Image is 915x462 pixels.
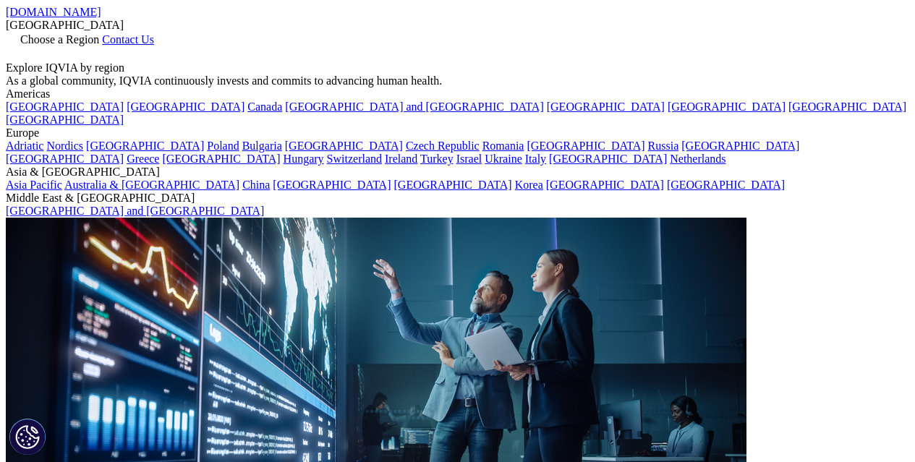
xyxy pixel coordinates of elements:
a: Hungary [284,153,324,165]
a: [GEOGRAPHIC_DATA] [86,140,204,152]
a: [GEOGRAPHIC_DATA] [127,100,244,113]
div: Explore IQVIA by region [6,61,909,74]
a: [GEOGRAPHIC_DATA] [162,153,280,165]
a: [GEOGRAPHIC_DATA] [6,114,124,126]
a: [GEOGRAPHIC_DATA] [549,153,667,165]
div: Americas [6,87,909,100]
div: Europe [6,127,909,140]
a: Poland [207,140,239,152]
a: Canada [247,100,282,113]
a: [GEOGRAPHIC_DATA] [788,100,906,113]
a: Netherlands [670,153,725,165]
span: Choose a Region [20,33,99,46]
a: [DOMAIN_NAME] [6,6,101,18]
a: Contact Us [102,33,154,46]
a: Australia & [GEOGRAPHIC_DATA] [64,179,239,191]
a: [GEOGRAPHIC_DATA] [6,153,124,165]
a: Greece [127,153,159,165]
a: Ukraine [485,153,522,165]
a: [GEOGRAPHIC_DATA] [668,100,786,113]
div: As a global community, IQVIA continuously invests and commits to advancing human health. [6,74,909,87]
a: [GEOGRAPHIC_DATA] [6,100,124,113]
a: Romania [482,140,524,152]
a: Adriatic [6,140,43,152]
a: Turkey [420,153,454,165]
a: [GEOGRAPHIC_DATA] and [GEOGRAPHIC_DATA] [285,100,543,113]
a: [GEOGRAPHIC_DATA] [527,140,644,152]
div: Asia & [GEOGRAPHIC_DATA] [6,166,909,179]
div: Middle East & [GEOGRAPHIC_DATA] [6,192,909,205]
a: [GEOGRAPHIC_DATA] [394,179,512,191]
a: [GEOGRAPHIC_DATA] [681,140,799,152]
a: China [242,179,270,191]
a: [GEOGRAPHIC_DATA] [546,179,664,191]
a: Israel [456,153,482,165]
a: [GEOGRAPHIC_DATA] and [GEOGRAPHIC_DATA] [6,205,264,217]
a: [GEOGRAPHIC_DATA] [273,179,391,191]
a: Bulgaria [242,140,282,152]
a: Czech Republic [406,140,480,152]
a: Korea [515,179,543,191]
a: Nordics [46,140,83,152]
a: [GEOGRAPHIC_DATA] [547,100,665,113]
a: [GEOGRAPHIC_DATA] [285,140,403,152]
a: [GEOGRAPHIC_DATA] [667,179,785,191]
div: [GEOGRAPHIC_DATA] [6,19,909,32]
a: Italy [525,153,546,165]
a: Ireland [385,153,417,165]
a: Russia [648,140,679,152]
a: Asia Pacific [6,179,62,191]
button: Cookie 設定 [9,419,46,455]
a: Switzerland [327,153,382,165]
